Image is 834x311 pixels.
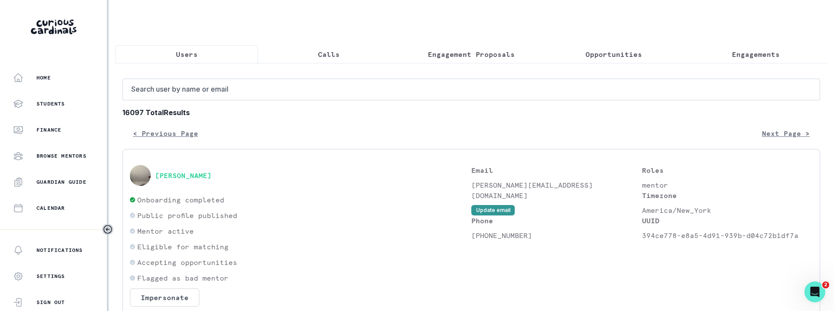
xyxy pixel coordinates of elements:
p: mentor [642,180,813,190]
p: Engagements [732,49,780,60]
p: [PHONE_NUMBER] [471,230,642,241]
p: Users [176,49,198,60]
p: Settings [36,273,65,280]
p: Email [471,165,642,175]
iframe: Intercom live chat [804,281,825,302]
p: Timezone [642,190,813,201]
p: Phone [471,215,642,226]
p: America/New_York [642,205,813,215]
b: 16097 Total Results [122,107,820,118]
button: Update email [471,205,515,215]
p: Calendar [36,205,65,212]
p: Mentor active [137,226,194,236]
button: Next Page > [751,125,820,142]
p: Opportunities [586,49,642,60]
span: 2 [822,281,829,288]
p: Engagement Proposals [428,49,515,60]
img: Curious Cardinals Logo [31,20,76,34]
p: Home [36,74,51,81]
p: Browse Mentors [36,152,86,159]
p: Onboarding completed [137,195,224,205]
p: Flagged as bad mentor [137,273,228,283]
p: [PERSON_NAME][EMAIL_ADDRESS][DOMAIN_NAME] [471,180,642,201]
p: Accepting opportunities [137,257,237,268]
p: Guardian Guide [36,179,86,185]
p: Finance [36,126,61,133]
p: Roles [642,165,813,175]
button: Impersonate [130,288,199,307]
p: Sign Out [36,299,65,306]
button: Toggle sidebar [102,224,113,235]
button: < Previous Page [122,125,208,142]
p: Eligible for matching [137,242,228,252]
button: [PERSON_NAME] [155,171,212,180]
p: Students [36,100,65,107]
p: Notifications [36,247,83,254]
p: UUID [642,215,813,226]
p: Public profile published [137,210,237,221]
p: 394ce778-e8a5-4d91-939b-d04c72b1df7a [642,230,813,241]
p: Calls [318,49,340,60]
